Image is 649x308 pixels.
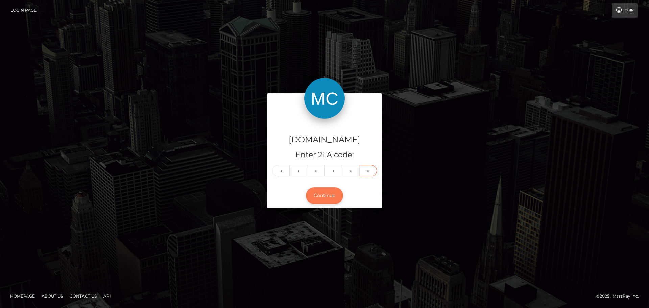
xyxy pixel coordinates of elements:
[101,291,114,301] a: API
[612,3,638,18] a: Login
[304,78,345,119] img: McLuck.com
[39,291,66,301] a: About Us
[67,291,99,301] a: Contact Us
[306,187,343,204] button: Continue
[272,150,377,160] h5: Enter 2FA code:
[272,134,377,146] h4: [DOMAIN_NAME]
[596,292,644,300] div: © 2025 , MassPay Inc.
[7,291,38,301] a: Homepage
[10,3,37,18] a: Login Page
